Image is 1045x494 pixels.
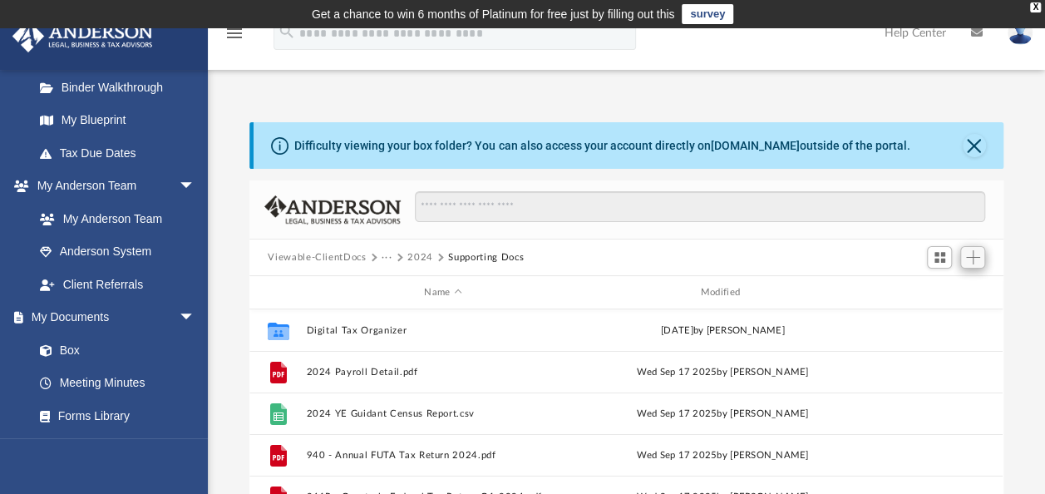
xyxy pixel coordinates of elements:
a: survey [682,4,733,24]
i: menu [224,23,244,43]
div: close [1030,2,1041,12]
div: Difficulty viewing your box folder? You can also access your account directly on outside of the p... [294,137,909,155]
span: arrow_drop_down [179,170,212,204]
a: Meeting Minutes [23,367,212,400]
div: id [257,285,298,300]
div: Wed Sep 17 2025 by [PERSON_NAME] [587,365,860,380]
div: Wed Sep 17 2025 by [PERSON_NAME] [587,407,860,422]
button: Digital Tax Organizer [307,325,579,336]
button: ··· [382,250,392,265]
div: Modified [586,285,860,300]
button: Supporting Docs [448,250,524,265]
a: Binder Walkthrough [23,71,220,104]
button: Switch to Grid View [927,246,952,269]
a: Client Referrals [23,268,212,301]
a: Box [23,333,204,367]
button: Close [963,134,986,157]
i: search [278,22,296,41]
div: Wed Sep 17 2025 by [PERSON_NAME] [587,448,860,463]
button: 2024 [407,250,433,265]
button: 940 - Annual FUTA Tax Return 2024.pdf [307,450,579,461]
a: My Blueprint [23,104,212,137]
div: Name [306,285,579,300]
div: id [867,285,983,300]
button: Viewable-ClientDocs [268,250,366,265]
img: Anderson Advisors Platinum Portal [7,20,158,52]
a: Anderson System [23,235,212,269]
button: 2024 Payroll Detail.pdf [307,367,579,378]
a: Notarize [23,432,212,466]
a: My Documentsarrow_drop_down [12,301,212,334]
a: menu [224,32,244,43]
button: 2024 YE Guidant Census Report.csv [307,408,579,419]
a: Tax Due Dates [23,136,220,170]
img: User Pic [1008,21,1033,45]
button: Add [960,246,985,269]
div: Get a chance to win 6 months of Platinum for free just by filling out this [312,4,675,24]
div: [DATE] by [PERSON_NAME] [587,324,860,338]
a: Forms Library [23,399,204,432]
a: My Anderson Teamarrow_drop_down [12,170,212,203]
span: arrow_drop_down [179,301,212,335]
a: [DOMAIN_NAME] [710,139,799,152]
input: Search files and folders [415,191,985,223]
a: My Anderson Team [23,202,204,235]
